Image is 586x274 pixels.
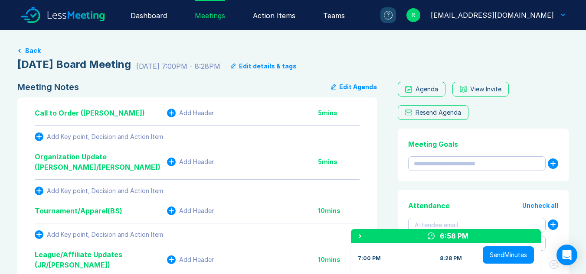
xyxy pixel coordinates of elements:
[440,255,462,262] div: 8:28 PM
[35,187,163,195] button: Add Key point, Decision and Action Item
[416,109,461,116] div: Resend Agenda
[557,245,577,265] div: Open Intercom Messenger
[35,132,163,141] button: Add Key point, Decision and Action Item
[398,82,445,97] a: Agenda
[47,133,163,140] div: Add Key point, Decision and Action Item
[167,255,214,264] button: Add Header
[47,187,163,194] div: Add Key point, Decision and Action Item
[167,206,214,215] button: Add Header
[408,139,558,149] div: Meeting Goals
[35,249,167,270] div: League/Affiliate Updates (JR/[PERSON_NAME])
[179,207,214,214] div: Add Header
[167,158,214,166] button: Add Header
[318,110,360,116] div: 5 mins
[167,109,214,117] button: Add Header
[431,10,554,20] div: registrar@foothillshockey.org
[370,7,396,23] a: ?
[35,108,145,118] div: Call to Order ([PERSON_NAME])
[47,231,163,238] div: Add Key point, Decision and Action Item
[416,86,438,93] div: Agenda
[440,231,468,241] div: 6:58 PM
[483,246,534,264] button: SendMinutes
[398,105,468,120] button: Resend Agenda
[406,8,420,22] div: R
[17,82,79,92] div: Meeting Notes
[331,82,377,92] button: Edit Agenda
[179,256,214,263] div: Add Header
[35,152,167,172] div: Organization Update ([PERSON_NAME]/[PERSON_NAME])
[384,11,393,19] div: ?
[239,63,297,70] div: Edit details & tags
[408,200,450,211] div: Attendance
[452,82,509,97] button: View Invite
[17,58,131,71] div: [DATE] Board Meeting
[522,202,558,209] button: Uncheck all
[179,110,214,116] div: Add Header
[470,86,501,93] div: View Invite
[179,158,214,165] div: Add Header
[318,207,360,214] div: 10 mins
[318,256,360,263] div: 10 mins
[35,206,122,216] div: Tournament/Apparel(BS)
[25,47,41,54] button: Back
[136,61,220,71] div: [DATE] 7:00PM - 8:28PM
[358,255,381,262] div: 7:00 PM
[35,230,163,239] button: Add Key point, Decision and Action Item
[318,158,360,165] div: 5 mins
[17,47,569,54] a: Back
[231,63,297,70] button: Edit details & tags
